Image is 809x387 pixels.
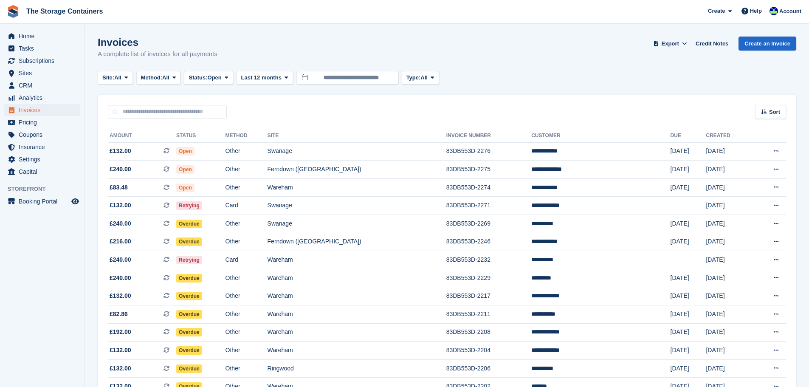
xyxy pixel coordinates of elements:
[110,310,128,319] span: £82.86
[241,73,282,82] span: Last 12 months
[226,342,268,360] td: Other
[110,219,131,228] span: £240.00
[770,7,778,15] img: Stacy Williams
[19,195,70,207] span: Booking Portal
[671,269,706,287] td: [DATE]
[4,104,80,116] a: menu
[226,323,268,342] td: Other
[268,197,446,215] td: Swanage
[237,71,293,85] button: Last 12 months
[706,269,752,287] td: [DATE]
[23,4,106,18] a: The Storage Containers
[446,323,532,342] td: 83DB553D-2208
[268,342,446,360] td: Wareham
[4,116,80,128] a: menu
[706,359,752,378] td: [DATE]
[706,142,752,161] td: [DATE]
[226,287,268,305] td: Other
[446,178,532,197] td: 83DB553D-2274
[19,92,70,104] span: Analytics
[4,79,80,91] a: menu
[268,269,446,287] td: Wareham
[4,153,80,165] a: menu
[102,73,114,82] span: Site:
[268,178,446,197] td: Wareham
[779,7,801,16] span: Account
[268,233,446,251] td: Ferndown ([GEOGRAPHIC_DATA])
[446,215,532,233] td: 83DB553D-2269
[402,71,439,85] button: Type: All
[4,67,80,79] a: menu
[98,49,217,59] p: A complete list of invoices for all payments
[406,73,421,82] span: Type:
[268,142,446,161] td: Swanage
[8,185,85,193] span: Storefront
[706,251,752,269] td: [DATE]
[110,364,131,373] span: £132.00
[176,310,202,319] span: Overdue
[692,37,732,51] a: Credit Notes
[706,178,752,197] td: [DATE]
[671,287,706,305] td: [DATE]
[706,287,752,305] td: [DATE]
[110,147,131,155] span: £132.00
[671,129,706,143] th: Due
[268,359,446,378] td: Ringwood
[176,346,202,355] span: Overdue
[176,220,202,228] span: Overdue
[706,215,752,233] td: [DATE]
[671,342,706,360] td: [DATE]
[446,129,532,143] th: Invoice Number
[208,73,222,82] span: Open
[268,305,446,324] td: Wareham
[4,30,80,42] a: menu
[4,129,80,141] a: menu
[19,129,70,141] span: Coupons
[98,71,133,85] button: Site: All
[176,184,194,192] span: Open
[110,346,131,355] span: £132.00
[136,71,181,85] button: Method: All
[446,161,532,179] td: 83DB553D-2275
[189,73,207,82] span: Status:
[4,195,80,207] a: menu
[141,73,163,82] span: Method:
[19,141,70,153] span: Insurance
[176,274,202,282] span: Overdue
[671,233,706,251] td: [DATE]
[19,79,70,91] span: CRM
[176,364,202,373] span: Overdue
[110,165,131,174] span: £240.00
[420,73,428,82] span: All
[446,269,532,287] td: 83DB553D-2229
[708,7,725,15] span: Create
[671,305,706,324] td: [DATE]
[226,359,268,378] td: Other
[671,323,706,342] td: [DATE]
[4,166,80,178] a: menu
[226,178,268,197] td: Other
[110,274,131,282] span: £240.00
[446,342,532,360] td: 83DB553D-2204
[19,67,70,79] span: Sites
[268,129,446,143] th: Site
[706,323,752,342] td: [DATE]
[531,129,670,143] th: Customer
[706,305,752,324] td: [DATE]
[706,129,752,143] th: Created
[19,153,70,165] span: Settings
[268,287,446,305] td: Wareham
[446,251,532,269] td: 83DB553D-2232
[110,328,131,336] span: £192.00
[19,55,70,67] span: Subscriptions
[446,305,532,324] td: 83DB553D-2211
[671,215,706,233] td: [DATE]
[110,201,131,210] span: £132.00
[706,342,752,360] td: [DATE]
[226,251,268,269] td: Card
[226,215,268,233] td: Other
[671,161,706,179] td: [DATE]
[226,142,268,161] td: Other
[769,108,780,116] span: Sort
[671,178,706,197] td: [DATE]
